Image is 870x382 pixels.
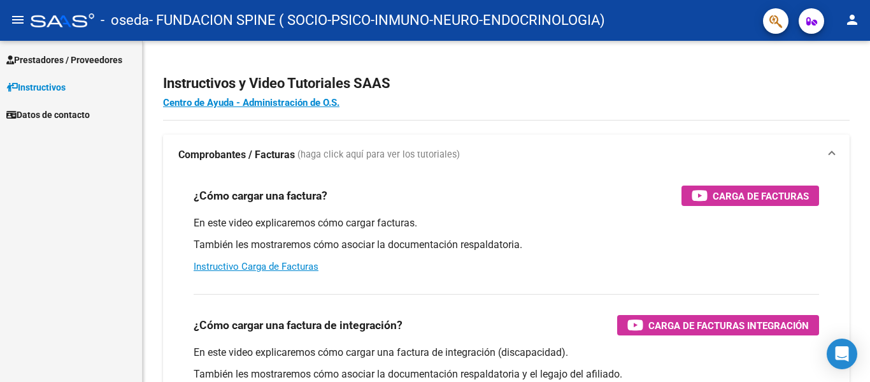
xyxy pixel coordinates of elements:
span: Datos de contacto [6,108,90,122]
a: Instructivo Carga de Facturas [194,261,318,272]
span: Carga de Facturas Integración [648,318,809,334]
div: Open Intercom Messenger [827,339,857,369]
p: En este video explicaremos cómo cargar una factura de integración (discapacidad). [194,346,819,360]
span: - oseda [101,6,149,34]
h3: ¿Cómo cargar una factura? [194,187,327,205]
p: En este video explicaremos cómo cargar facturas. [194,216,819,230]
span: Carga de Facturas [713,188,809,204]
p: También les mostraremos cómo asociar la documentación respaldatoria y el legajo del afiliado. [194,367,819,381]
button: Carga de Facturas Integración [617,315,819,335]
span: (haga click aquí para ver los tutoriales) [297,148,460,162]
mat-icon: person [845,12,860,27]
p: También les mostraremos cómo asociar la documentación respaldatoria. [194,238,819,252]
a: Centro de Ayuda - Administración de O.S. [163,97,339,108]
h2: Instructivos y Video Tutoriales SAAS [163,71,850,96]
span: Instructivos [6,80,66,94]
button: Carga de Facturas [681,186,819,206]
mat-expansion-panel-header: Comprobantes / Facturas (haga click aquí para ver los tutoriales) [163,135,850,175]
h3: ¿Cómo cargar una factura de integración? [194,316,403,334]
span: Prestadores / Proveedores [6,53,122,67]
strong: Comprobantes / Facturas [178,148,295,162]
mat-icon: menu [10,12,25,27]
span: - FUNDACION SPINE ( SOCIO-PSICO-INMUNO-NEURO-ENDOCRINOLOGIA) [149,6,605,34]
